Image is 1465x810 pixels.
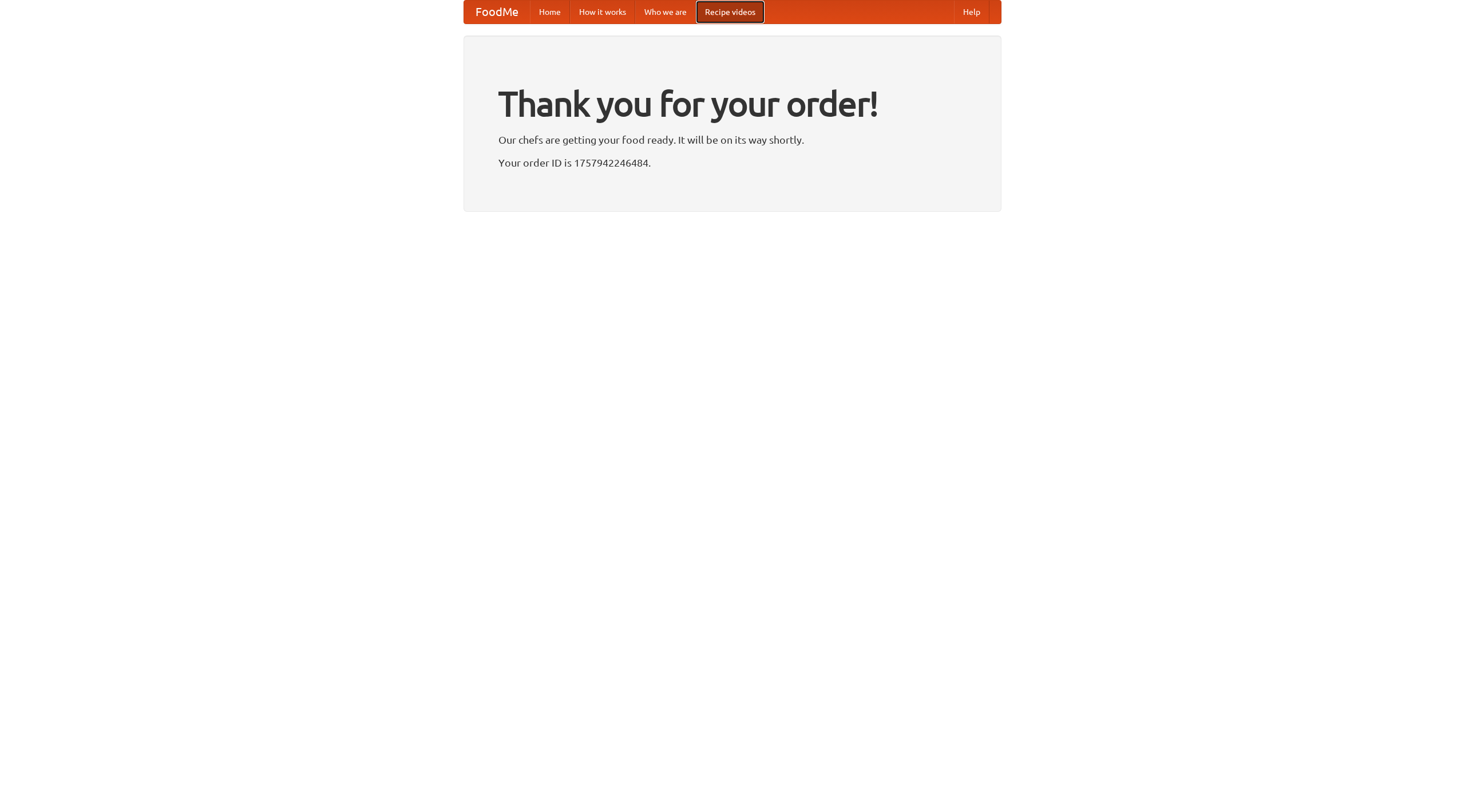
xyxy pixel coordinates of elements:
h1: Thank you for your order! [498,76,967,131]
a: Recipe videos [696,1,765,23]
p: Our chefs are getting your food ready. It will be on its way shortly. [498,131,967,148]
a: Who we are [635,1,696,23]
p: Your order ID is 1757942246484. [498,154,967,171]
a: FoodMe [464,1,530,23]
a: Help [954,1,989,23]
a: Home [530,1,570,23]
a: How it works [570,1,635,23]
